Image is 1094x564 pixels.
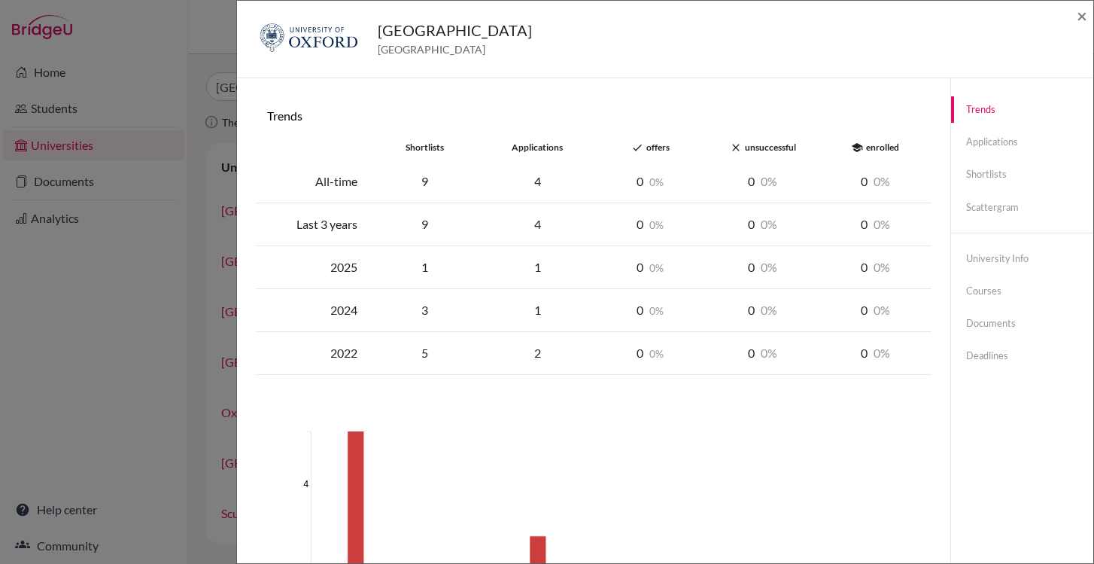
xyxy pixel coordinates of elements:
div: 0 [594,344,707,362]
div: 5 [369,344,482,362]
div: 0 [707,258,819,276]
span: 0 [874,303,890,317]
div: 0 [819,215,932,233]
div: 2025 [256,258,369,276]
div: 1 [369,258,482,276]
span: 0 [874,260,890,274]
div: 4 [481,172,594,191]
div: 0 [819,172,932,191]
a: Shortlists [951,161,1093,187]
span: 0 [649,347,664,360]
div: 0 [594,215,707,233]
i: close [730,142,742,154]
div: 4 [481,215,594,233]
span: 0 [761,174,777,188]
div: 0 [594,301,707,319]
span: offers [646,142,670,153]
span: enrolled [866,142,899,153]
div: All-time [256,172,369,191]
a: Scattergram [951,194,1093,221]
span: 0 [649,261,664,274]
span: 0 [649,304,664,317]
span: 0 [761,303,777,317]
a: Trends [951,96,1093,123]
span: 0 [761,217,777,231]
a: Courses [951,278,1093,304]
button: Close [1077,7,1087,25]
h5: [GEOGRAPHIC_DATA] [378,19,532,41]
span: 0 [874,174,890,188]
div: 3 [369,301,482,319]
text: 4 [303,479,308,489]
a: University info [951,245,1093,272]
div: 1 [481,258,594,276]
div: 0 [707,301,819,319]
i: done [631,142,643,154]
a: Deadlines [951,343,1093,369]
h6: Trends [267,108,920,123]
span: × [1077,5,1087,26]
div: 2022 [256,344,369,362]
span: 0 [649,218,664,231]
div: 0 [594,258,707,276]
div: Last 3 years [256,215,369,233]
div: 1 [481,301,594,319]
i: school [851,142,863,154]
div: 2 [481,344,594,362]
div: 0 [707,215,819,233]
div: 9 [369,172,482,191]
div: 0 [707,172,819,191]
div: 0 [819,258,932,276]
div: 0 [594,172,707,191]
span: 0 [874,217,890,231]
a: Documents [951,310,1093,337]
span: 0 [761,260,777,274]
span: unsuccessful [745,142,796,153]
div: 0 [819,301,932,319]
div: 0 [707,344,819,362]
img: gb_o33_zjrfqzea.png [255,19,366,59]
div: applications [481,141,594,154]
a: Applications [951,129,1093,155]
div: 2024 [256,301,369,319]
div: 0 [819,344,932,362]
span: [GEOGRAPHIC_DATA] [378,41,532,57]
span: 0 [649,175,664,188]
span: 0 [874,346,890,360]
span: 0 [761,346,777,360]
div: 9 [369,215,482,233]
div: shortlists [369,141,482,154]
